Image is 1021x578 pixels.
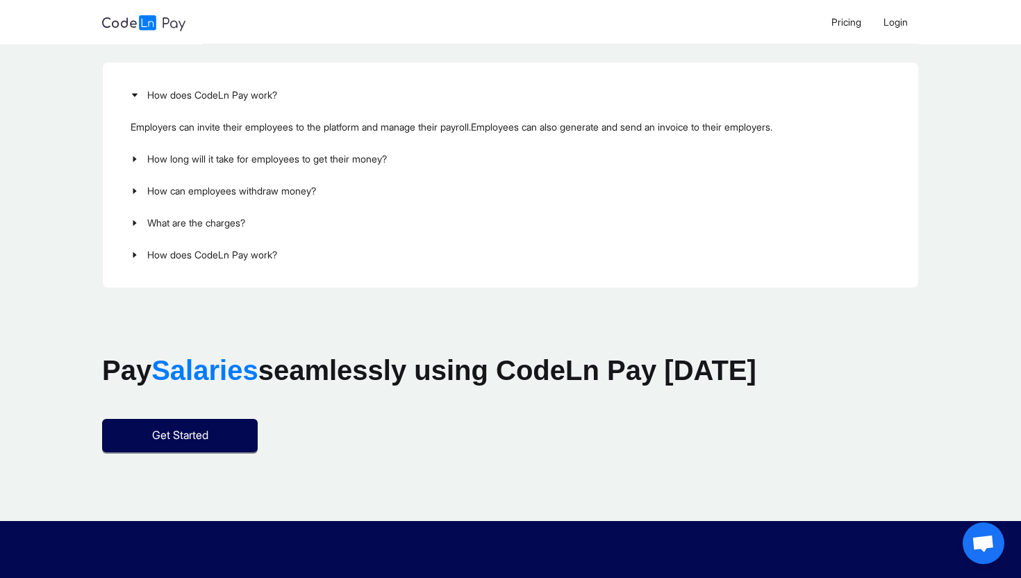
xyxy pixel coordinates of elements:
div: Employers can invite their employees to the platform and manage their payroll.Employees can also ... [119,111,902,143]
p: Pay seamlessly using CodeLn Pay [DATE] [102,349,919,391]
span: How long will it take for employees to get their money? [147,151,890,167]
span: Pricing [831,16,861,28]
button: Get Started [102,419,258,452]
span: What are the charges? [147,215,890,231]
span: How can employees withdraw money? [147,183,890,199]
span: How does CodeLn Pay work? [147,88,890,103]
span: How does CodeLn Pay work? [147,247,890,263]
span: caret-right [131,251,139,259]
span: caret-right [131,91,139,99]
a: Open chat [963,522,1004,564]
span: caret-right [131,219,139,227]
span: Login [883,16,908,28]
span: Salaries [151,355,258,386]
span: caret-right [131,155,139,163]
span: caret-right [131,187,139,195]
span: Get Started [152,427,208,444]
img: logo [102,15,185,31]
